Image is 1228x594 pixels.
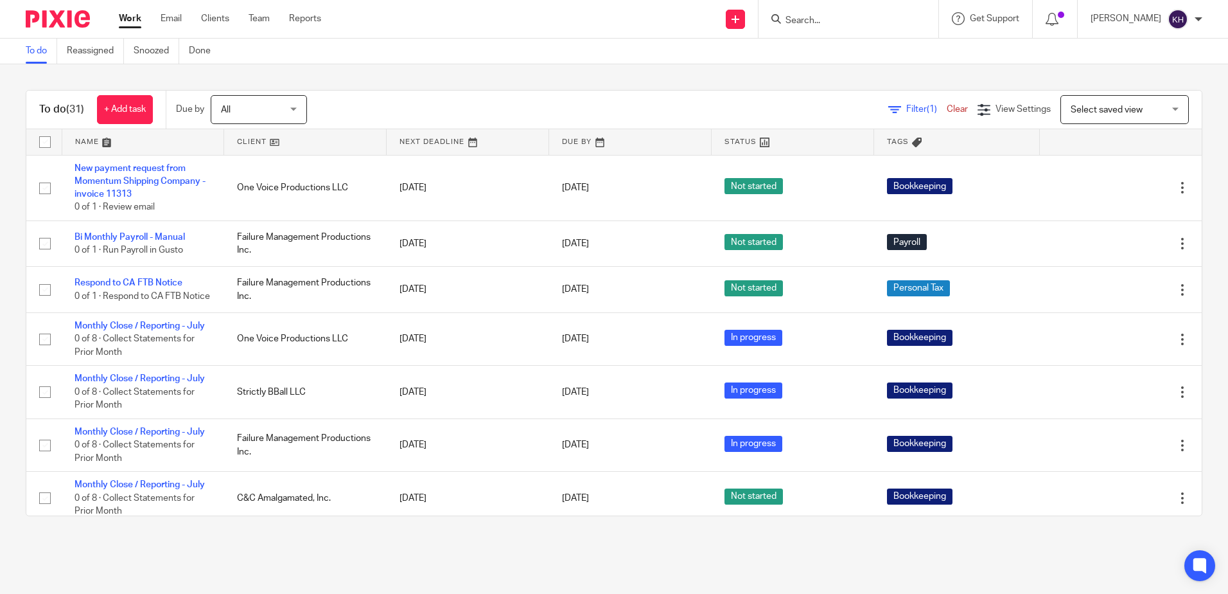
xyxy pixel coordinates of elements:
span: (31) [66,104,84,114]
span: Get Support [970,14,1019,23]
span: [DATE] [562,440,589,449]
td: One Voice Productions LLC [224,155,387,221]
span: Payroll [887,234,927,250]
td: Strictly BBall LLC [224,366,387,419]
span: 0 of 8 · Collect Statements for Prior Month [75,388,195,410]
a: Monthly Close / Reporting - July [75,374,205,383]
span: [DATE] [562,183,589,192]
td: [DATE] [387,312,549,365]
span: 0 of 8 · Collect Statements for Prior Month [75,334,195,357]
a: Respond to CA FTB Notice [75,278,182,287]
span: Filter [906,105,947,114]
span: Bookkeeping [887,178,952,194]
span: Personal Tax [887,280,950,296]
td: C&C Amalgamated, Inc. [224,472,387,525]
span: Not started [724,178,783,194]
img: Pixie [26,10,90,28]
a: Clear [947,105,968,114]
span: 0 of 8 · Collect Statements for Prior Month [75,440,195,463]
span: [DATE] [562,494,589,503]
a: Email [161,12,182,25]
span: Not started [724,280,783,296]
td: [DATE] [387,221,549,267]
td: [DATE] [387,472,549,525]
a: Done [189,39,220,64]
span: Select saved view [1071,105,1143,114]
span: Not started [724,489,783,505]
a: Clients [201,12,229,25]
a: Monthly Close / Reporting - July [75,480,205,489]
span: View Settings [996,105,1051,114]
input: Search [784,15,900,27]
td: Failure Management Productions Inc. [224,267,387,312]
td: [DATE] [387,419,549,471]
a: Reports [289,12,321,25]
span: Bookkeeping [887,382,952,399]
td: [DATE] [387,155,549,221]
h1: To do [39,103,84,116]
span: [DATE] [562,388,589,397]
p: Due by [176,103,204,116]
span: Not started [724,234,783,250]
a: Reassigned [67,39,124,64]
span: Bookkeeping [887,489,952,505]
span: 0 of 8 · Collect Statements for Prior Month [75,494,195,516]
span: 0 of 1 · Respond to CA FTB Notice [75,292,210,301]
span: [DATE] [562,239,589,248]
td: [DATE] [387,366,549,419]
td: Failure Management Productions Inc. [224,221,387,267]
a: Team [249,12,270,25]
td: Failure Management Productions Inc. [224,419,387,471]
span: In progress [724,330,782,346]
a: New payment request from Momentum Shipping Company - invoice 11313 [75,164,206,199]
span: 0 of 1 · Run Payroll in Gusto [75,246,183,255]
span: All [221,105,231,114]
a: Snoozed [134,39,179,64]
td: One Voice Productions LLC [224,312,387,365]
a: + Add task [97,95,153,124]
span: [DATE] [562,335,589,344]
span: Bookkeeping [887,330,952,346]
p: [PERSON_NAME] [1091,12,1161,25]
span: Bookkeeping [887,436,952,452]
a: To do [26,39,57,64]
span: 0 of 1 · Review email [75,203,155,212]
img: svg%3E [1168,9,1188,30]
span: [DATE] [562,285,589,294]
a: Monthly Close / Reporting - July [75,321,205,330]
a: Monthly Close / Reporting - July [75,428,205,437]
a: Work [119,12,141,25]
td: [DATE] [387,267,549,312]
span: Tags [887,138,909,145]
span: In progress [724,436,782,452]
a: Bi Monthly Payroll - Manual [75,233,185,242]
span: (1) [927,105,937,114]
span: In progress [724,382,782,399]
